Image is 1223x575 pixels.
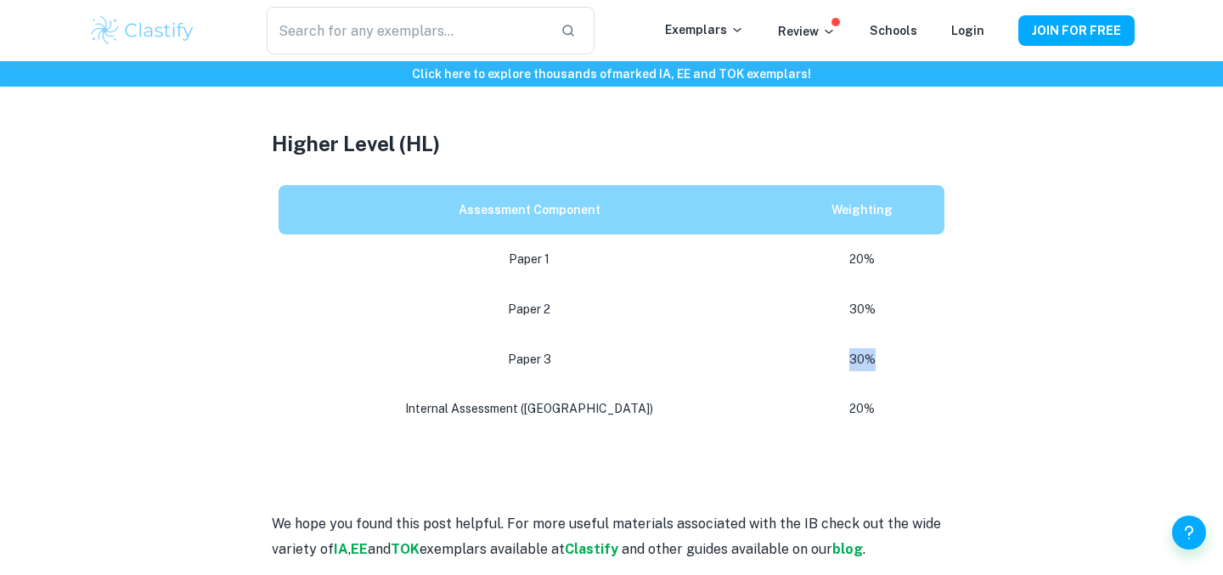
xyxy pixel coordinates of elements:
img: Clastify logo [88,14,196,48]
p: Paper 3 [292,348,766,371]
button: JOIN FOR FREE [1018,15,1135,46]
p: Internal Assessment ([GEOGRAPHIC_DATA]) [292,397,766,420]
p: Paper 2 [292,298,766,321]
p: Assessment Component [292,199,766,222]
a: TOK [391,541,420,557]
strong: Clastify [565,541,618,557]
p: Exemplars [665,20,744,39]
p: 30% [793,348,931,371]
h6: Click here to explore thousands of marked IA, EE and TOK exemplars ! [3,65,1220,83]
h3: Higher Level (HL) [272,128,951,159]
p: Review [778,22,836,41]
p: Weighting [793,199,931,222]
p: 20% [793,248,931,271]
a: IA [334,541,348,557]
p: 20% [793,397,931,420]
a: EE [351,541,368,557]
p: Paper 1 [292,248,766,271]
a: Login [951,24,984,37]
a: blog [832,541,863,557]
a: Clastify [565,541,622,557]
p: We hope you found this post helpful. For more useful materials associated with the IB check out t... [272,511,951,563]
button: Help and Feedback [1172,516,1206,550]
p: 30% [793,298,931,321]
a: Schools [870,24,917,37]
input: Search for any exemplars... [267,7,547,54]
